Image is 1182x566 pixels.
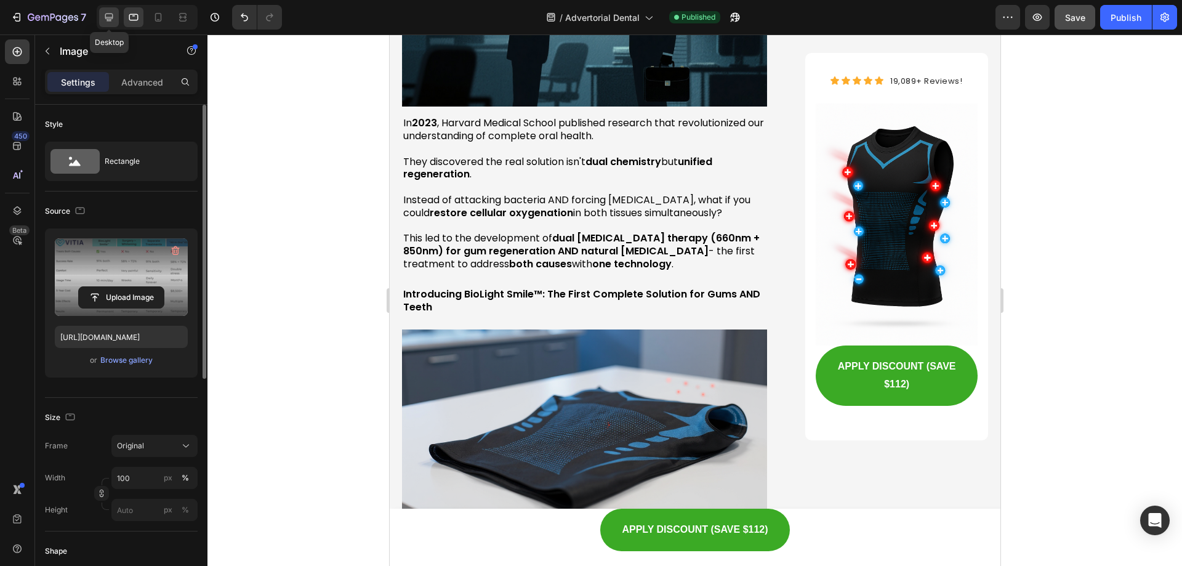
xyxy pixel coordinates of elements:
input: px% [111,467,198,489]
button: Save [1055,5,1095,30]
div: px [164,504,172,515]
button: Upload Image [78,286,164,309]
button: px [178,503,193,517]
div: Size [45,410,78,426]
div: Open Intercom Messenger [1140,506,1170,535]
span: / [560,11,563,24]
img: gempages_580656701712106067-f543156f-e9ad-41e5-ba48-2370b4da26ef.png [426,69,588,312]
button: Publish [1100,5,1152,30]
p: Image [60,44,164,59]
div: % [182,504,189,515]
div: px [164,472,172,483]
input: https://example.com/image.jpg [55,326,188,348]
span: Published [681,12,715,23]
label: Height [45,504,68,515]
span: 19,089+ Reviews! [501,41,573,52]
button: % [161,471,175,485]
div: Undo/Redo [232,5,282,30]
input: px% [111,499,198,521]
button: Browse gallery [100,354,153,366]
label: Frame [45,440,68,451]
a: APPLY DISCOUNT (SAVE $112) [426,311,588,371]
div: Browse gallery [100,355,153,366]
label: Width [45,472,65,483]
div: Publish [1111,11,1141,24]
p: Advanced [121,76,163,89]
span: Save [1065,12,1085,23]
div: Style [45,119,63,130]
div: Beta [9,225,30,235]
span: Advertorial Dental [565,11,640,24]
div: % [182,472,189,483]
button: % [161,503,175,517]
iframe: Design area [390,34,1000,566]
button: Original [111,435,198,457]
p: 7 [81,10,86,25]
button: 7 [5,5,92,30]
div: Rectangle [105,147,180,176]
div: Source [45,203,87,220]
div: 450 [12,131,30,141]
p: Settings [61,76,95,89]
span: Original [117,440,144,451]
span: or [90,353,97,368]
p: APPLY DISCOUNT (SAVE $112) [448,323,566,359]
div: Shape [45,546,67,557]
button: px [178,471,193,485]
